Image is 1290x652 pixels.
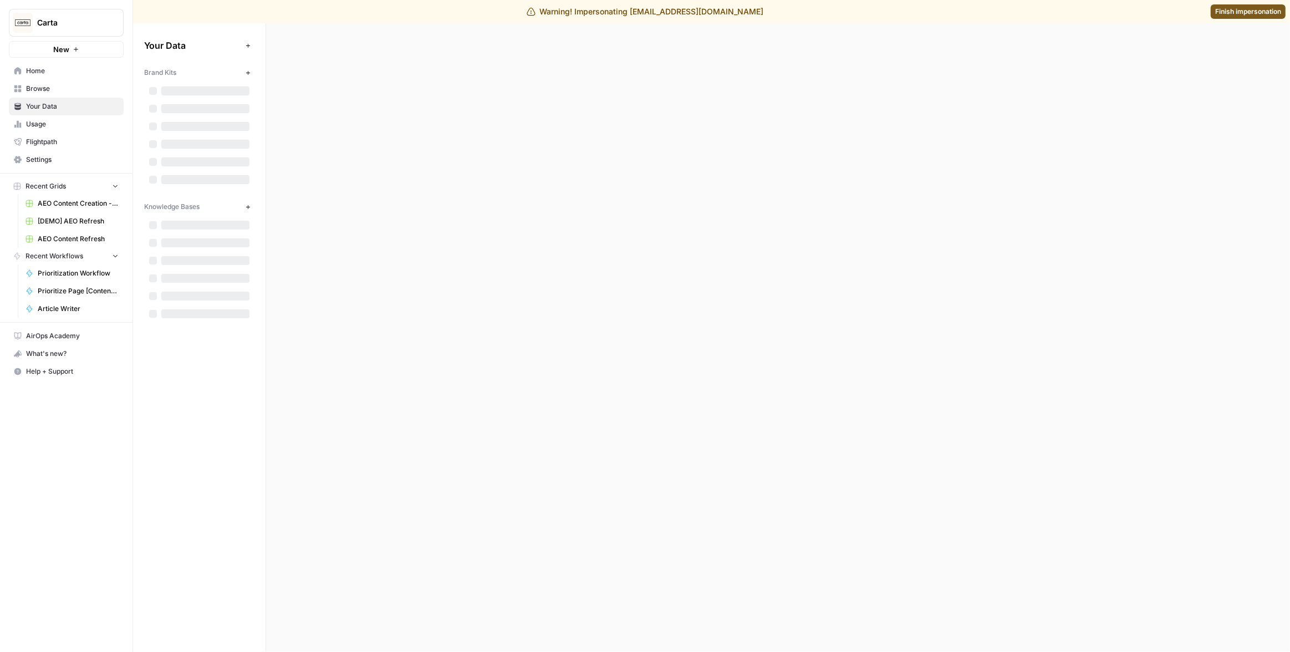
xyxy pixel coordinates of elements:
[38,198,119,208] span: AEO Content Creation - Fund Mgmt
[26,84,119,94] span: Browse
[26,366,119,376] span: Help + Support
[9,9,124,37] button: Workspace: Carta
[21,264,124,282] a: Prioritization Workflow
[21,300,124,318] a: Article Writer
[38,268,119,278] span: Prioritization Workflow
[26,331,119,341] span: AirOps Academy
[9,62,124,80] a: Home
[21,195,124,212] a: AEO Content Creation - Fund Mgmt
[26,155,119,165] span: Settings
[38,234,119,244] span: AEO Content Refresh
[38,304,119,314] span: Article Writer
[38,286,119,296] span: Prioritize Page [Content Refresh]
[9,41,124,58] button: New
[21,230,124,248] a: AEO Content Refresh
[9,151,124,169] a: Settings
[21,282,124,300] a: Prioritize Page [Content Refresh]
[9,115,124,133] a: Usage
[26,66,119,76] span: Home
[9,345,123,362] div: What's new?
[53,44,69,55] span: New
[21,212,124,230] a: [DEMO] AEO Refresh
[26,181,66,191] span: Recent Grids
[37,17,104,28] span: Carta
[1211,4,1286,19] a: Finish impersonation
[1215,7,1281,17] span: Finish impersonation
[9,363,124,380] button: Help + Support
[26,101,119,111] span: Your Data
[144,39,241,52] span: Your Data
[527,6,764,17] div: Warning! Impersonating [EMAIL_ADDRESS][DOMAIN_NAME]
[38,216,119,226] span: [DEMO] AEO Refresh
[9,133,124,151] a: Flightpath
[144,68,176,78] span: Brand Kits
[9,80,124,98] a: Browse
[9,345,124,363] button: What's new?
[9,248,124,264] button: Recent Workflows
[9,98,124,115] a: Your Data
[26,119,119,129] span: Usage
[13,13,33,33] img: Carta Logo
[26,137,119,147] span: Flightpath
[26,251,83,261] span: Recent Workflows
[9,327,124,345] a: AirOps Academy
[144,202,200,212] span: Knowledge Bases
[9,178,124,195] button: Recent Grids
